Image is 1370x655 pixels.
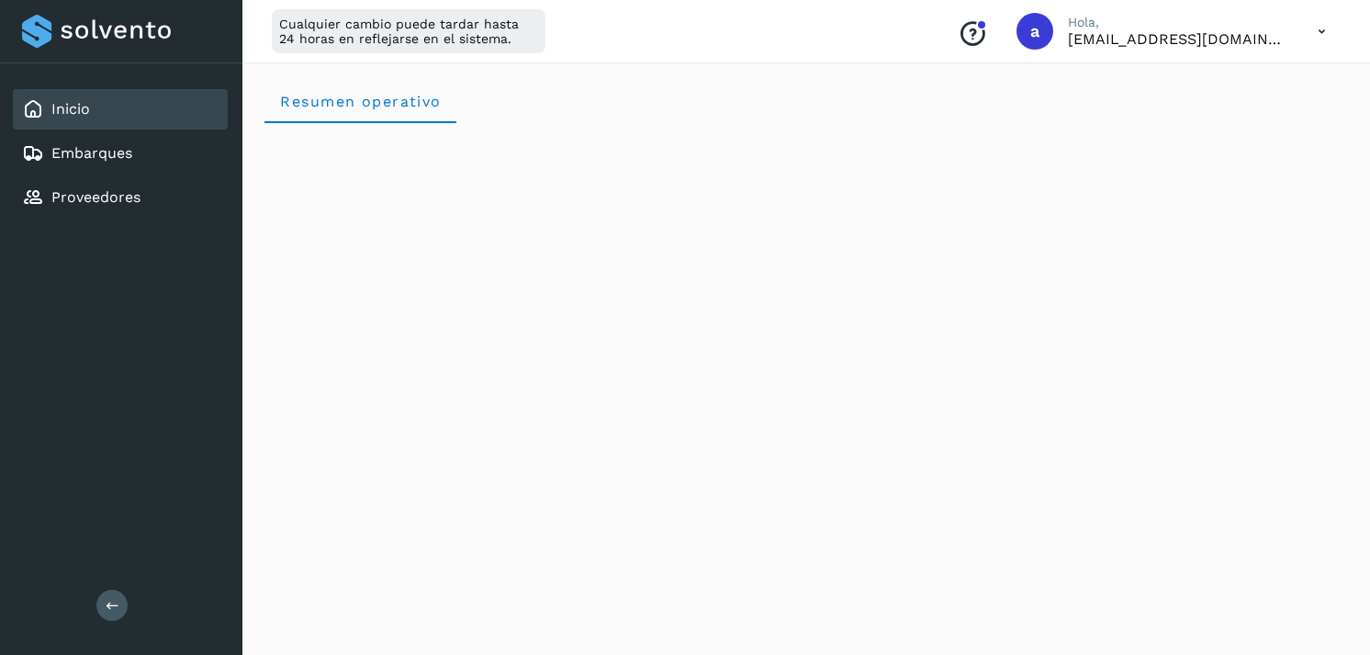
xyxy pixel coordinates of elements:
div: Inicio [13,89,228,130]
div: Embarques [13,133,228,174]
p: Hola, [1068,15,1288,30]
p: alejperez@niagarawater.com [1068,30,1288,48]
a: Inicio [51,100,90,118]
a: Embarques [51,144,132,162]
span: Resumen operativo [279,93,442,110]
div: Cualquier cambio puede tardar hasta 24 horas en reflejarse en el sistema. [272,9,545,53]
div: Proveedores [13,177,228,218]
a: Proveedores [51,188,140,206]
